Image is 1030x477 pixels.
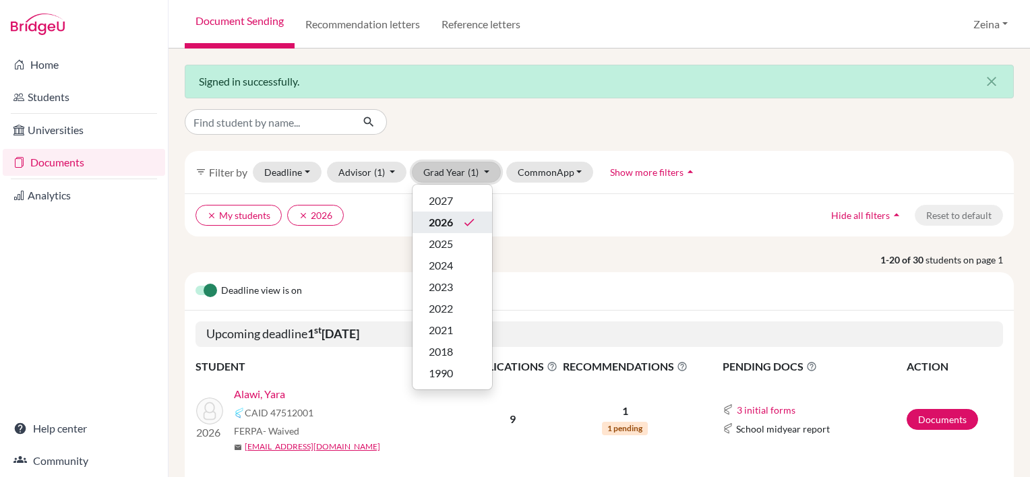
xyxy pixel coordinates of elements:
button: Show more filtersarrow_drop_up [599,162,708,183]
span: 2023 [429,279,453,295]
a: Home [3,51,165,78]
img: Bridge-U [11,13,65,35]
button: 2021 [413,319,492,341]
b: 1 [DATE] [307,326,359,341]
span: Hide all filters [831,210,890,221]
span: 2024 [429,257,453,274]
sup: st [314,325,322,336]
button: 2024 [413,255,492,276]
a: Community [3,447,165,474]
p: 1 [561,403,690,419]
img: Alawi, Yara [196,397,223,424]
i: clear [299,211,308,220]
a: Analytics [3,182,165,209]
span: mail [234,443,242,451]
i: arrow_drop_up [890,208,903,222]
span: 2018 [429,344,453,360]
span: Filter by [209,166,247,179]
i: close [983,73,1000,90]
button: clearMy students [195,205,282,226]
span: (1) [468,166,479,178]
button: Close [970,65,1013,98]
div: Grad Year(1) [412,184,493,390]
i: clear [207,211,216,220]
span: 2025 [429,236,453,252]
button: Advisor(1) [327,162,407,183]
button: Reset to default [915,205,1003,226]
img: Common App logo [723,404,733,415]
a: Documents [907,409,978,430]
span: School midyear report [736,422,830,436]
a: Help center [3,415,165,442]
span: FERPA [234,424,299,438]
button: clear2026 [287,205,344,226]
button: 2027 [413,190,492,212]
i: arrow_drop_up [684,165,697,179]
span: RECOMMENDATIONS [561,358,690,375]
span: 2026 [429,214,453,230]
img: Common App logo [723,423,733,434]
b: 9 [510,412,516,425]
input: Find student by name... [185,109,352,135]
button: Hide all filtersarrow_drop_up [820,205,915,226]
span: CAID 47512001 [245,406,313,420]
div: Signed in successfully. [185,65,1014,98]
span: students on page 1 [926,253,1014,267]
button: CommonApp [506,162,594,183]
strong: 1-20 of 30 [880,253,926,267]
button: Zeina [967,11,1014,37]
button: 2026done [413,212,492,233]
span: 2027 [429,193,453,209]
button: 2018 [413,341,492,362]
a: Universities [3,117,165,144]
th: ACTION [906,358,1003,375]
a: [EMAIL_ADDRESS][DOMAIN_NAME] [245,441,380,453]
button: Deadline [253,162,322,183]
span: 1 pending [602,422,648,435]
th: STUDENT [195,358,465,375]
span: 1990 [429,365,453,381]
span: (1) [374,166,385,178]
button: 2023 [413,276,492,298]
a: Alawi, Yara [234,386,285,402]
span: Deadline view is on [221,283,302,299]
button: 2022 [413,298,492,319]
a: Students [3,84,165,110]
span: 2022 [429,300,453,317]
button: 2025 [413,233,492,255]
span: 2021 [429,322,453,338]
button: Grad Year(1) [412,162,501,183]
span: APPLICATIONS [466,358,559,375]
img: Common App logo [234,408,245,418]
button: 1990 [413,362,492,384]
span: - Waived [263,425,299,437]
i: filter_list [195,166,206,177]
p: 2026 [196,424,223,441]
i: done [462,216,476,229]
a: Documents [3,149,165,176]
h5: Upcoming deadline [195,321,1003,347]
button: 3 initial forms [736,402,796,418]
span: PENDING DOCS [723,358,905,375]
span: Show more filters [610,166,684,178]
